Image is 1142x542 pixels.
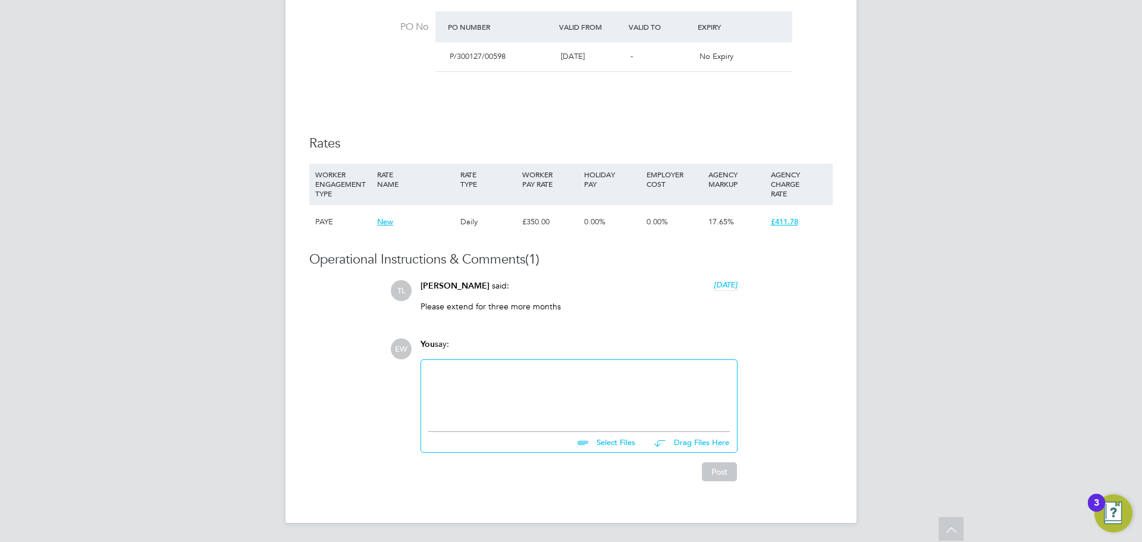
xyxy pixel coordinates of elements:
[312,164,374,204] div: WORKER ENGAGEMENT TYPE
[645,430,730,455] button: Drag Files Here
[647,217,668,227] span: 0.00%
[708,217,734,227] span: 17.65%
[519,164,581,195] div: WORKER PAY RATE
[561,51,585,61] span: [DATE]
[312,205,374,239] div: PAYE
[457,205,519,239] div: Daily
[768,164,830,204] div: AGENCY CHARGE RATE
[581,164,643,195] div: HOLIDAY PAY
[705,164,767,195] div: AGENCY MARKUP
[450,51,506,61] span: P/300127/00598
[309,135,833,152] h3: Rates
[309,251,833,268] h3: Operational Instructions & Comments
[391,339,412,359] span: EW
[519,205,581,239] div: £350.00
[695,16,764,37] div: Expiry
[421,339,738,359] div: say:
[374,164,457,195] div: RATE NAME
[556,16,626,37] div: Valid From
[391,280,412,301] span: TL
[377,217,393,227] span: New
[630,51,633,61] span: -
[309,21,428,33] label: PO No
[492,280,509,291] span: said:
[1094,494,1132,532] button: Open Resource Center, 3 new notifications
[714,280,738,290] span: [DATE]
[421,301,738,312] p: Please extend for three more months
[1094,503,1099,518] div: 3
[702,462,737,481] button: Post
[699,51,733,61] span: No Expiry
[421,281,490,291] span: [PERSON_NAME]
[771,217,798,227] span: £411.78
[584,217,605,227] span: 0.00%
[626,16,695,37] div: Valid To
[457,164,519,195] div: RATE TYPE
[445,16,556,37] div: PO Number
[525,251,539,267] span: (1)
[644,164,705,195] div: EMPLOYER COST
[421,339,435,349] span: You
